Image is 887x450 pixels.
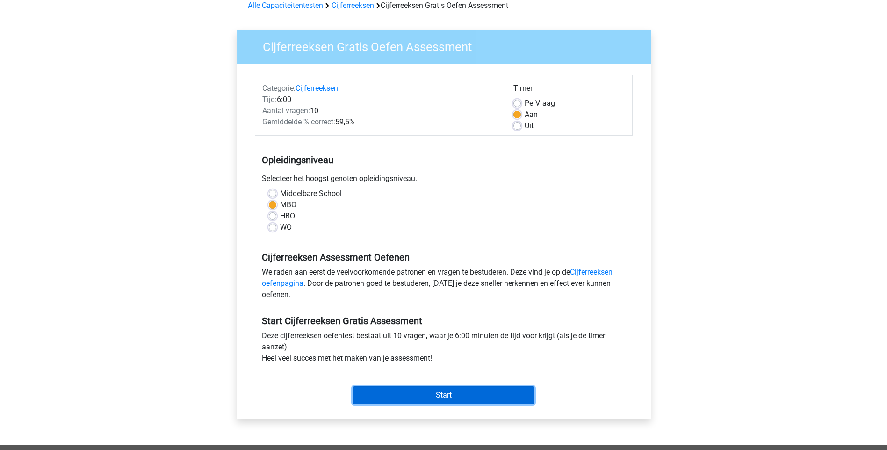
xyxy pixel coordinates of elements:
[280,210,295,222] label: HBO
[255,173,633,188] div: Selecteer het hoogst genoten opleidingsniveau.
[252,36,644,54] h3: Cijferreeksen Gratis Oefen Assessment
[525,109,538,120] label: Aan
[262,151,626,169] h5: Opleidingsniveau
[525,99,535,108] span: Per
[255,116,506,128] div: 59,5%
[255,105,506,116] div: 10
[525,120,534,131] label: Uit
[262,95,277,104] span: Tijd:
[262,117,335,126] span: Gemiddelde % correct:
[262,315,626,327] h5: Start Cijferreeksen Gratis Assessment
[525,98,555,109] label: Vraag
[513,83,625,98] div: Timer
[280,199,296,210] label: MBO
[280,222,292,233] label: WO
[262,84,296,93] span: Categorie:
[296,84,338,93] a: Cijferreeksen
[262,252,626,263] h5: Cijferreeksen Assessment Oefenen
[255,330,633,368] div: Deze cijferreeksen oefentest bestaat uit 10 vragen, waar je 6:00 minuten de tijd voor krijgt (als...
[248,1,323,10] a: Alle Capaciteitentesten
[255,94,506,105] div: 6:00
[262,106,310,115] span: Aantal vragen:
[332,1,374,10] a: Cijferreeksen
[353,386,534,404] input: Start
[280,188,342,199] label: Middelbare School
[255,267,633,304] div: We raden aan eerst de veelvoorkomende patronen en vragen te bestuderen. Deze vind je op de . Door...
